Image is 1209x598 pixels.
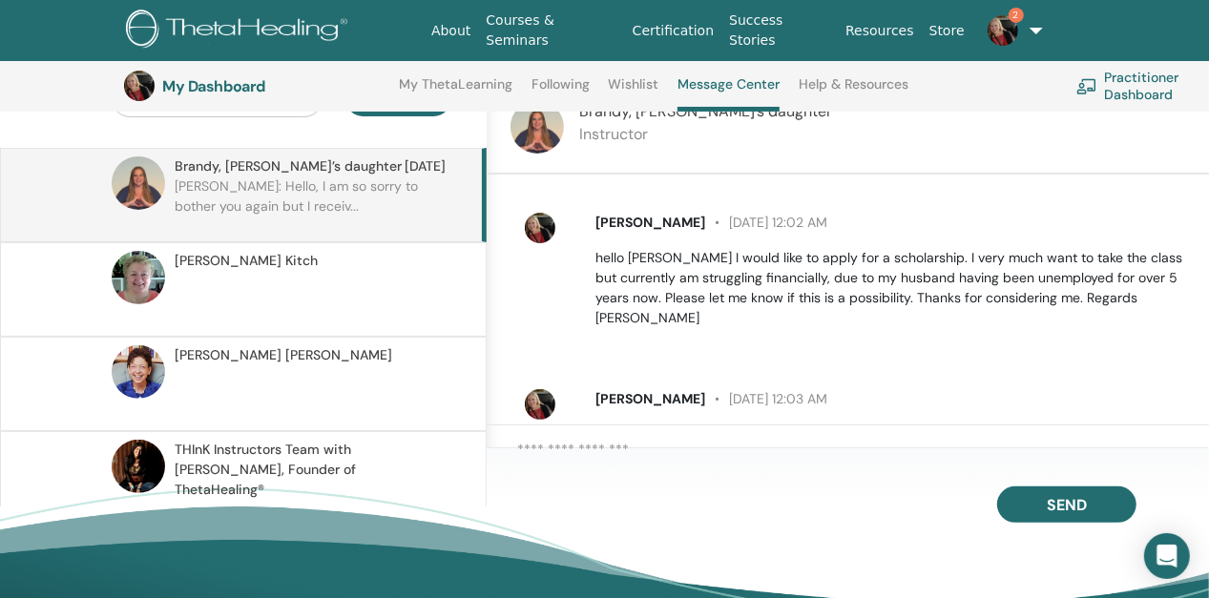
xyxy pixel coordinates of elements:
[579,101,832,121] span: Brandy, [PERSON_NAME]’s daughter
[838,13,922,49] a: Resources
[625,13,721,49] a: Certification
[175,251,318,271] span: [PERSON_NAME] Kitch
[1047,495,1087,515] span: Send
[705,214,827,231] span: [DATE] 12:02 AM
[405,156,446,176] span: [DATE]
[579,123,832,146] p: Instructor
[721,3,838,58] a: Success Stories
[595,424,1187,464] p: P.S the class I am referring to is the upcoming class abundance and manifesting. 9/27.... ironica...
[424,13,478,49] a: About
[799,76,908,107] a: Help & Resources
[677,76,780,112] a: Message Center
[595,214,705,231] span: [PERSON_NAME]
[1009,8,1024,23] span: 2
[175,176,451,234] p: [PERSON_NAME]: Hello, I am so sorry to bother you again but I receiv...
[511,100,564,154] img: default.jpg
[112,440,165,493] img: default.jpg
[525,213,555,243] img: default.jpg
[705,390,827,407] span: [DATE] 12:03 AM
[175,440,446,500] span: THInK Instructors Team with [PERSON_NAME], Founder of ThetaHealing®
[988,15,1018,46] img: default.jpg
[532,76,590,107] a: Following
[126,10,354,52] img: logo.png
[399,76,512,107] a: My ThetaLearning
[1144,533,1190,579] div: Open Intercom Messenger
[112,251,165,304] img: default.png
[478,3,624,58] a: Courses & Seminars
[609,76,659,107] a: Wishlist
[595,390,705,407] span: [PERSON_NAME]
[997,486,1136,523] button: Send
[595,248,1187,328] p: hello [PERSON_NAME] I would like to apply for a scholarship. I very much want to take the class b...
[112,156,165,210] img: default.jpg
[525,389,555,420] img: default.jpg
[175,156,402,176] span: Brandy, [PERSON_NAME]’s daughter
[162,77,353,95] h3: My Dashboard
[124,71,155,101] img: default.jpg
[112,345,165,399] img: default.jpg
[175,345,392,365] span: [PERSON_NAME] [PERSON_NAME]
[1076,78,1097,93] img: chalkboard-teacher.svg
[922,13,972,49] a: Store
